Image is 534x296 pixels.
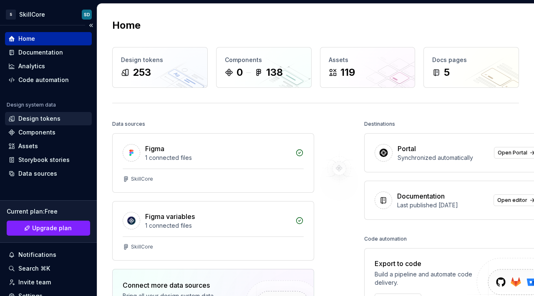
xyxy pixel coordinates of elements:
a: Upgrade plan [7,221,90,236]
button: Collapse sidebar [85,20,97,31]
div: 119 [340,66,355,79]
div: Components [225,56,303,64]
div: Synchronized automatically [398,154,489,162]
div: Analytics [18,62,45,70]
div: Last published [DATE] [397,201,489,209]
span: Upgrade plan [32,224,72,232]
a: Design tokens253 [112,47,208,88]
div: Design system data [7,102,56,108]
div: 138 [266,66,283,79]
span: Open Portal [498,149,527,156]
div: Data sources [112,118,145,130]
div: Home [18,35,35,43]
div: Documentation [18,48,63,57]
div: Search ⌘K [18,264,50,273]
div: Destinations [364,118,395,130]
div: Code automation [364,233,407,245]
h2: Home [112,19,141,32]
a: Figma1 connected filesSkillCore [112,133,314,193]
div: Design tokens [18,114,60,123]
a: Code automation [5,73,92,87]
div: Notifications [18,251,56,259]
a: Docs pages5 [423,47,519,88]
a: Analytics [5,60,92,73]
div: S [6,10,16,20]
button: Notifications [5,248,92,261]
a: Home [5,32,92,45]
button: SSkillCoreSD [2,5,95,23]
div: 253 [133,66,151,79]
div: 1 connected files [145,154,290,162]
a: Components0138 [216,47,312,88]
div: Current plan : Free [7,207,90,216]
div: SkillCore [19,10,45,19]
div: Build a pipeline and automate code delivery. [375,270,478,287]
div: 0 [237,66,243,79]
a: Data sources [5,167,92,180]
div: Export to code [375,259,478,269]
button: Search ⌘K [5,262,92,275]
a: Assets119 [320,47,416,88]
div: SkillCore [131,176,153,182]
a: Design tokens [5,112,92,125]
div: Docs pages [432,56,510,64]
div: SD [84,11,90,18]
div: Storybook stories [18,156,70,164]
div: Figma variables [145,211,195,221]
div: Components [18,128,55,137]
div: Invite team [18,278,51,286]
div: Connect more data sources [123,280,231,290]
div: 1 connected files [145,221,290,230]
div: Figma [145,144,164,154]
div: 5 [444,66,450,79]
a: Invite team [5,276,92,289]
a: Storybook stories [5,153,92,167]
div: SkillCore [131,244,153,250]
span: Open editor [497,197,527,204]
div: Assets [18,142,38,150]
a: Assets [5,139,92,153]
a: Figma variables1 connected filesSkillCore [112,201,314,261]
div: Documentation [397,191,445,201]
a: Components [5,126,92,139]
div: Code automation [18,76,69,84]
div: Portal [398,144,416,154]
a: Documentation [5,46,92,59]
div: Assets [329,56,407,64]
div: Data sources [18,169,57,178]
div: Design tokens [121,56,199,64]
